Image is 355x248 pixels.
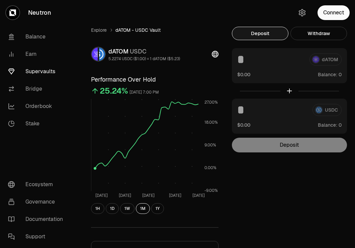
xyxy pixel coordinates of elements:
[232,27,288,40] button: Deposit
[136,203,150,214] button: 1M
[108,47,180,56] div: dATOM
[130,47,147,55] span: USDC
[3,80,72,98] a: Bridge
[129,89,159,96] div: [DATE] 7:00 PM
[91,27,107,33] a: Explore
[108,56,180,61] div: 5.2274 USDC ($1.00) = 1 dATOM ($5.23)
[204,165,216,170] tspan: 0.00%
[100,86,128,96] div: 25.24%
[237,71,250,78] button: $0.00
[91,27,218,33] nav: breadcrumb
[3,115,72,132] a: Stake
[169,193,181,198] tspan: [DATE]
[95,193,108,198] tspan: [DATE]
[237,121,250,128] button: $0.00
[204,100,218,105] tspan: 27.00%
[3,63,72,80] a: Supervaults
[204,188,218,193] tspan: -9.00%
[3,228,72,245] a: Support
[318,5,350,20] button: Connect
[3,176,72,193] a: Ecosystem
[204,142,216,148] tspan: 9.00%
[204,120,218,125] tspan: 18.00%
[91,75,218,84] h3: Performance Over Hold
[120,203,135,214] button: 1W
[142,193,155,198] tspan: [DATE]
[192,193,205,198] tspan: [DATE]
[119,193,131,198] tspan: [DATE]
[3,98,72,115] a: Orderbook
[3,45,72,63] a: Earn
[3,193,72,211] a: Governance
[318,122,337,128] span: Balance:
[99,47,105,61] img: USDC Logo
[3,28,72,45] a: Balance
[115,27,161,33] span: dATOM - USDC Vault
[151,203,164,214] button: 1Y
[106,203,119,214] button: 1D
[92,47,98,61] img: dATOM Logo
[3,211,72,228] a: Documentation
[290,27,347,40] button: Withdraw
[318,71,337,78] span: Balance:
[91,203,104,214] button: 1H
